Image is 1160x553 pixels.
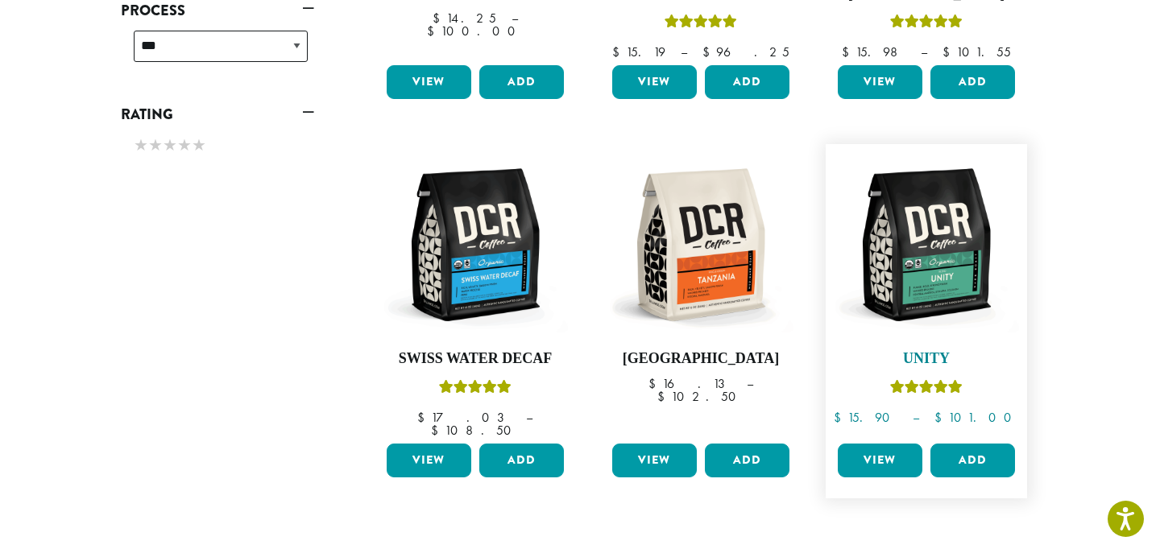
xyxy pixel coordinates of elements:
img: DCR-12oz-FTO-Unity-Stock-scaled.png [834,152,1019,337]
span: – [526,409,532,426]
bdi: 101.55 [942,43,1011,60]
span: ★ [148,134,163,157]
a: View [838,65,922,99]
span: – [913,409,919,426]
a: View [838,444,922,477]
div: Process [121,24,314,81]
bdi: 16.13 [648,375,731,392]
a: UnityRated 5.00 out of 5 [834,152,1019,437]
img: DCR-12oz-FTO-Swiss-Water-Decaf-Stock-scaled.png [383,152,568,337]
span: ★ [134,134,148,157]
span: $ [842,43,855,60]
div: Rated 5.00 out of 5 [439,378,512,402]
button: Add [930,65,1015,99]
h4: Unity [834,350,1019,368]
span: ★ [192,134,206,157]
div: Rated 5.00 out of 5 [665,12,737,36]
h4: Swiss Water Decaf [383,350,568,368]
img: DCR-12oz-Tanzania-Stock-scaled.png [608,152,793,337]
a: View [612,444,697,477]
span: – [512,10,518,27]
a: Rating [121,101,314,128]
span: – [747,375,753,392]
span: ★ [177,134,192,157]
a: View [387,444,471,477]
bdi: 17.03 [417,409,511,426]
button: Add [930,444,1015,477]
a: View [612,65,697,99]
bdi: 96.25 [702,43,789,60]
span: $ [648,375,662,392]
div: Rated 5.00 out of 5 [890,12,963,36]
bdi: 108.50 [431,422,519,439]
span: – [921,43,927,60]
bdi: 15.90 [834,409,897,426]
span: $ [427,23,441,39]
span: $ [834,409,847,426]
button: Add [479,444,564,477]
span: $ [433,10,446,27]
bdi: 101.00 [934,409,1019,426]
span: $ [431,422,445,439]
a: Swiss Water DecafRated 5.00 out of 5 [383,152,568,437]
a: View [387,65,471,99]
button: Add [479,65,564,99]
div: Rating [121,128,314,165]
bdi: 102.50 [657,388,744,405]
span: – [681,43,687,60]
h4: [GEOGRAPHIC_DATA] [608,350,793,368]
span: $ [612,43,626,60]
a: [GEOGRAPHIC_DATA] [608,152,793,437]
bdi: 15.19 [612,43,665,60]
button: Add [705,65,789,99]
button: Add [705,444,789,477]
span: $ [942,43,956,60]
div: Rated 5.00 out of 5 [890,378,963,402]
span: ★ [163,134,177,157]
span: $ [702,43,716,60]
bdi: 14.25 [433,10,496,27]
span: $ [934,409,948,426]
span: $ [657,388,671,405]
span: $ [417,409,431,426]
bdi: 15.98 [842,43,905,60]
bdi: 100.00 [427,23,523,39]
